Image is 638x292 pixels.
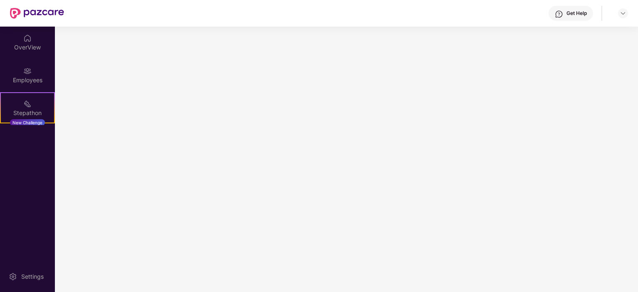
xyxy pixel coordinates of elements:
[1,109,54,117] div: Stepathon
[23,34,32,42] img: svg+xml;base64,PHN2ZyBpZD0iSG9tZSIgeG1sbnM9Imh0dHA6Ly93d3cudzMub3JnLzIwMDAvc3ZnIiB3aWR0aD0iMjAiIG...
[19,272,46,281] div: Settings
[555,10,563,18] img: svg+xml;base64,PHN2ZyBpZD0iSGVscC0zMngzMiIgeG1sbnM9Imh0dHA6Ly93d3cudzMub3JnLzIwMDAvc3ZnIiB3aWR0aD...
[620,10,626,17] img: svg+xml;base64,PHN2ZyBpZD0iRHJvcGRvd24tMzJ4MzIiIHhtbG5zPSJodHRwOi8vd3d3LnczLm9yZy8yMDAwL3N2ZyIgd2...
[23,100,32,108] img: svg+xml;base64,PHN2ZyB4bWxucz0iaHR0cDovL3d3dy53My5vcmcvMjAwMC9zdmciIHdpZHRoPSIyMSIgaGVpZ2h0PSIyMC...
[9,272,17,281] img: svg+xml;base64,PHN2ZyBpZD0iU2V0dGluZy0yMHgyMCIgeG1sbnM9Imh0dHA6Ly93d3cudzMub3JnLzIwMDAvc3ZnIiB3aW...
[10,8,64,19] img: New Pazcare Logo
[566,10,587,17] div: Get Help
[10,119,45,126] div: New Challenge
[23,67,32,75] img: svg+xml;base64,PHN2ZyBpZD0iRW1wbG95ZWVzIiB4bWxucz0iaHR0cDovL3d3dy53My5vcmcvMjAwMC9zdmciIHdpZHRoPS...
